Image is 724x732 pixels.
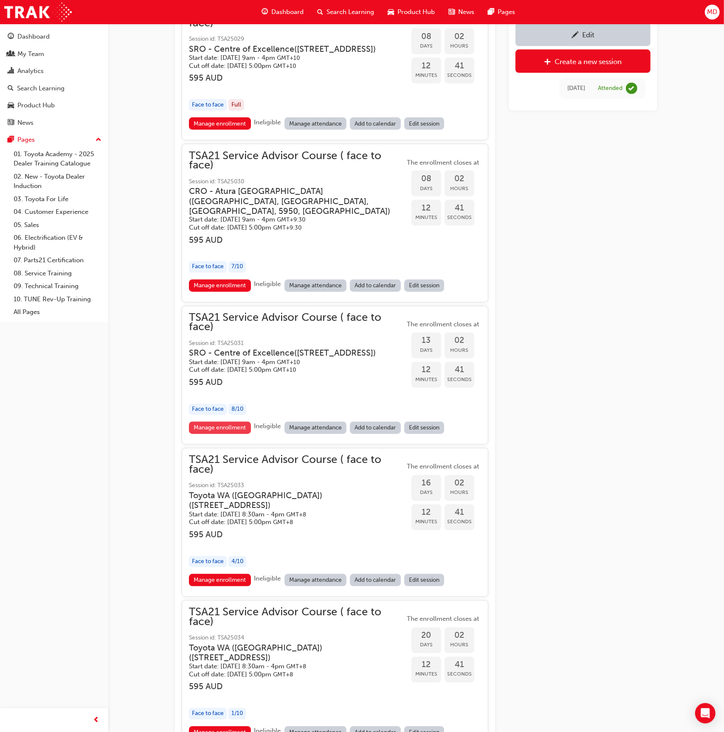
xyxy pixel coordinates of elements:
span: Australian Western Standard Time GMT+8 [273,671,293,679]
span: Australian Eastern Standard Time GMT+10 [273,367,296,374]
div: Create a new session [555,57,622,66]
h5: Start date: [DATE] 9am - 4pm [189,54,391,62]
span: Hours [445,640,474,650]
span: pages-icon [8,136,14,144]
a: search-iconSearch Learning [310,3,381,21]
a: Add to calendar [350,574,401,586]
span: Seconds [445,70,474,80]
span: Days [411,184,441,194]
a: Manage attendance [285,118,347,130]
button: Pages [3,132,105,148]
div: Search Learning [17,84,65,93]
span: Hours [445,184,474,194]
span: 02 [445,336,474,346]
div: My Team [17,49,44,59]
a: car-iconProduct Hub [381,3,442,21]
a: Analytics [3,63,105,79]
span: pages-icon [488,7,494,17]
span: Days [411,346,441,356]
h5: Cut off date: [DATE] 5:00pm [189,366,391,374]
span: car-icon [388,7,394,17]
img: Trak [4,3,72,22]
a: Manage enrollment [189,574,251,586]
a: Edit session [404,422,445,434]
span: Minutes [411,70,441,80]
span: The enrollment closes at [405,158,481,168]
span: 12 [411,203,441,213]
span: Australian Eastern Standard Time GMT+10 [277,54,300,62]
h3: SRO - Centre of Excellence ( [STREET_ADDRESS] ) [189,348,391,358]
span: Ineligible [254,423,281,430]
span: Australian Central Standard Time GMT+9:30 [277,216,305,224]
span: Dashboard [271,7,304,17]
a: Dashboard [3,29,105,45]
span: search-icon [8,85,14,93]
a: 09. Technical Training [10,280,105,293]
span: Australian Central Standard Time GMT+9:30 [273,224,301,232]
button: MD [705,5,720,20]
div: Analytics [17,66,44,76]
a: pages-iconPages [481,3,522,21]
span: Minutes [411,375,441,385]
span: guage-icon [262,7,268,17]
a: Add to calendar [350,118,401,130]
a: Edit session [404,280,445,292]
a: My Team [3,46,105,62]
h5: Cut off date: [DATE] 5:00pm [189,224,391,232]
div: Dashboard [17,32,50,42]
span: 02 [445,479,474,488]
span: guage-icon [8,33,14,41]
a: 06. Electrification (EV & Hybrid) [10,231,105,254]
span: 41 [445,508,474,518]
span: search-icon [317,7,323,17]
span: Hours [445,41,474,51]
h3: Toyota WA ([GEOGRAPHIC_DATA]) ( [STREET_ADDRESS] ) [189,643,391,663]
h3: 595 AUD [189,530,405,540]
span: Ineligible [254,280,281,288]
h5: Cut off date: [DATE] 5:00pm [189,62,391,70]
a: Add to calendar [350,280,401,292]
h5: Start date: [DATE] 9am - 4pm [189,359,391,367]
span: Australian Western Standard Time GMT+8 [273,519,293,526]
span: chart-icon [8,67,14,75]
span: Australian Western Standard Time GMT+8 [286,663,306,670]
span: 20 [411,631,441,641]
h3: 595 AUD [189,682,405,692]
button: TSA21 Service Advisor Course ( face to face)Session id: TSA25033Toyota WA ([GEOGRAPHIC_DATA])([ST... [189,455,481,590]
a: Manage attendance [285,280,347,292]
a: Manage enrollment [189,118,251,130]
span: 13 [411,336,441,346]
h5: Start date: [DATE] 8:30am - 4pm [189,663,391,671]
a: news-iconNews [442,3,481,21]
h5: Start date: [DATE] 8:30am - 4pm [189,511,391,519]
span: The enrollment closes at [405,614,481,624]
a: 05. Sales [10,219,105,232]
h3: SRO - Centre of Excellence ( [STREET_ADDRESS] ) [189,44,391,54]
button: TSA21 Service Advisor Course ( face to face)Session id: TSA25031SRO - Centre of Excellence([STREE... [189,313,481,438]
span: Minutes [411,517,441,527]
span: 12 [411,660,441,670]
span: Australian Eastern Standard Time GMT+10 [277,359,300,366]
a: Edit session [404,118,445,130]
span: 16 [411,479,441,488]
a: 07. Parts21 Certification [10,254,105,267]
button: TSA21 Service Advisor Course ( face to face)Session id: TSA25029SRO - Centre of Excellence([STREE... [189,8,481,133]
a: 10. TUNE Rev-Up Training [10,293,105,306]
h5: Cut off date: [DATE] 5:00pm [189,671,391,679]
span: Product Hub [397,7,435,17]
a: Create a new session [516,50,651,73]
a: Edit [516,23,651,46]
div: Face to face [189,261,227,273]
span: Pages [498,7,515,17]
span: 02 [445,32,474,42]
a: Manage attendance [285,574,347,586]
div: Face to face [189,99,227,111]
span: Search Learning [327,7,374,17]
h3: CRO - Atura [GEOGRAPHIC_DATA] ( [GEOGRAPHIC_DATA], [GEOGRAPHIC_DATA], [GEOGRAPHIC_DATA], 5950, [G... [189,186,391,216]
span: TSA21 Service Advisor Course ( face to face) [189,608,405,627]
span: people-icon [8,50,14,58]
span: Days [411,640,441,650]
span: Seconds [445,517,474,527]
span: 12 [411,61,441,71]
div: Product Hub [17,101,55,110]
